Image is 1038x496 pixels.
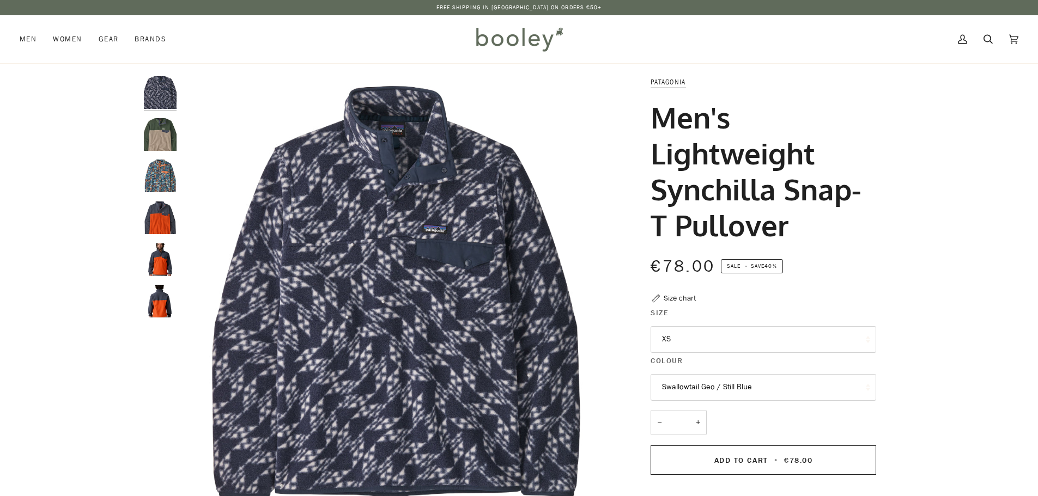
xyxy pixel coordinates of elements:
[651,77,685,87] a: Patagonia
[53,34,82,45] span: Women
[721,259,783,273] span: Save
[771,455,781,466] span: •
[651,99,868,243] h1: Men's Lightweight Synchilla Snap-T Pullover
[45,15,90,63] a: Women
[436,3,602,12] p: Free Shipping in [GEOGRAPHIC_DATA] on Orders €50+
[20,15,45,63] a: Men
[144,243,177,276] img: Patagonia Men's Lightweight Synchilla Snap-T Pullover Pollinator Orange - Booley Galway
[135,34,166,45] span: Brands
[471,23,567,55] img: Booley
[689,411,707,435] button: +
[651,255,715,278] span: €78.00
[144,285,177,317] img: Patagonia Men's Lightweight Synchilla Snap-T Pullover Pollinator Orange - Booley Galway
[664,292,696,304] div: Size chart
[144,118,177,151] img: Patagonia Men's Lightweight Synchilla Snap-T Pullover Seabird Grey - Booley Galway
[651,411,668,435] button: −
[727,262,740,270] span: Sale
[714,455,768,466] span: Add to Cart
[742,262,751,270] em: •
[651,411,707,435] input: Quantity
[144,160,177,192] img: Patagonia Men's Lightweight Synchilla Snap-T Pullover Swallowtail Geo / Still Blue - Booley Galway
[784,455,812,466] span: €78.00
[764,262,776,270] span: 40%
[651,355,683,366] span: Colour
[126,15,174,63] a: Brands
[651,374,876,401] button: Swallowtail Geo / Still Blue
[651,445,876,475] button: Add to Cart • €78.00
[651,326,876,353] button: XS
[144,76,177,109] img: Patagonia Men's Lightweight Synchilla Snap-T Pullover Synched Flight / New Navy - Booley Galway
[20,34,37,45] span: Men
[90,15,127,63] a: Gear
[99,34,119,45] span: Gear
[144,201,177,234] img: Patagonia Men's Lightweight Synchilla Snap-T Pullover Pollinator Orange - Booley Galway
[651,307,669,319] span: Size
